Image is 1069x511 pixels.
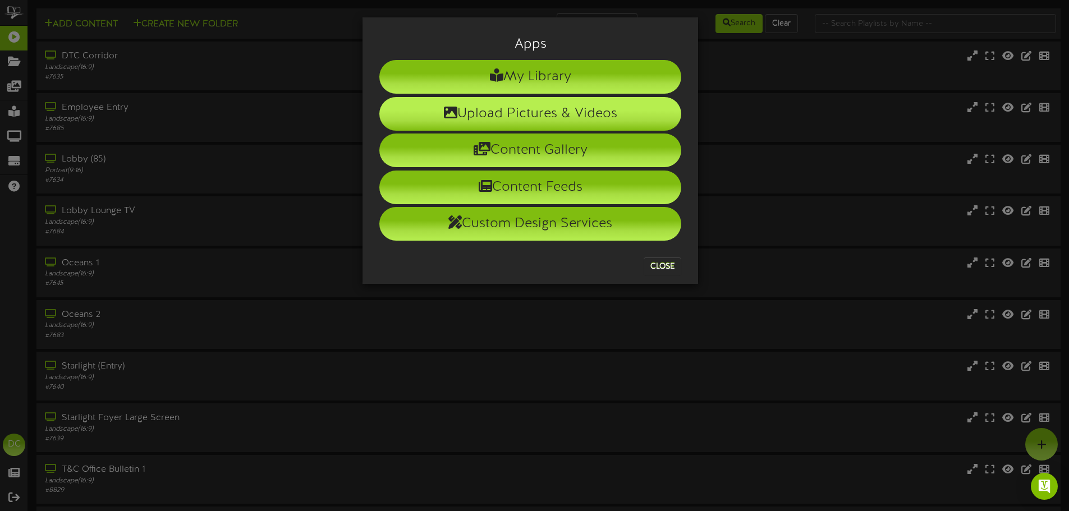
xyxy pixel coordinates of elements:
li: Content Feeds [379,171,681,204]
button: Close [644,257,681,275]
li: Upload Pictures & Videos [379,97,681,131]
li: Custom Design Services [379,207,681,241]
li: My Library [379,60,681,94]
div: Open Intercom Messenger [1031,473,1058,500]
li: Content Gallery [379,133,681,167]
h3: Apps [379,37,681,52]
